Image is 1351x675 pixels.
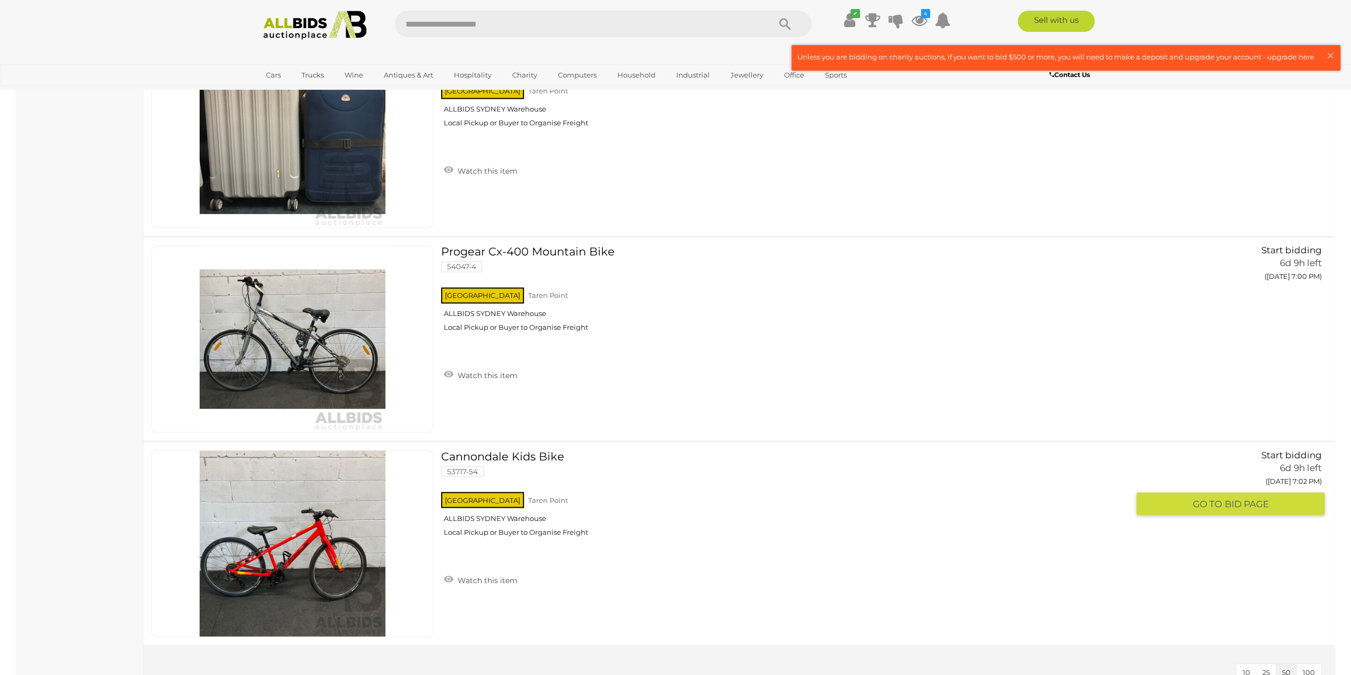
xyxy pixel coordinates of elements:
a: Hospitality [447,66,498,84]
a: Industrial [669,66,717,84]
a: Trucks [295,66,331,84]
img: 53717-54a.jpeg [200,450,385,636]
a: Sports [818,66,854,84]
a: Start bidding 6d 9h left ([DATE] 7:00 PM) [1145,245,1324,287]
span: Start bidding [1261,245,1322,255]
a: [GEOGRAPHIC_DATA] [259,84,348,101]
span: Start bidding [1261,449,1322,460]
button: GO TOBID PAGE [1137,492,1324,515]
a: Antiques & Art [377,66,440,84]
a: Cannondale Kids Bike 53717-54 [GEOGRAPHIC_DATA] Taren Point ALLBIDS SYDNEY Warehouse Local Pickup... [449,450,1129,544]
img: 54047-4a.jpeg [200,246,385,432]
a: Wine [338,66,370,84]
span: Watch this item [455,371,518,380]
a: ✔ [841,11,857,30]
a: Sell with us [1018,11,1095,32]
a: Jewellery [724,66,770,84]
a: CABANI Travel Suitcase & America Travel Suitcase - Lot of 2 53886-126 [GEOGRAPHIC_DATA] Taren Poi... [449,41,1129,135]
a: Office [777,66,811,84]
img: 53886-126a.jpeg [200,41,385,227]
a: Cars [259,66,288,84]
b: Contact Us [1049,71,1089,79]
a: Watch this item [441,162,520,178]
a: Progear Cx-400 Mountain Bike 54047-4 [GEOGRAPHIC_DATA] Taren Point ALLBIDS SYDNEY Warehouse Local... [449,245,1129,340]
a: Charity [505,66,544,84]
span: Watch this item [455,166,518,176]
i: ✔ [850,9,860,18]
a: Watch this item [441,571,520,587]
span: × [1326,45,1335,66]
a: 4 [911,11,927,30]
img: Allbids.com.au [257,11,373,40]
i: 4 [921,9,930,18]
a: Start bidding 6d 9h left ([DATE] 7:02 PM) GO TOBID PAGE [1145,450,1324,516]
span: GO TO [1192,498,1224,510]
a: Contact Us [1049,69,1092,81]
a: Household [610,66,662,84]
span: Watch this item [455,575,518,585]
button: Search [759,11,812,37]
a: Computers [551,66,604,84]
span: BID PAGE [1224,498,1268,510]
a: Watch this item [441,366,520,382]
